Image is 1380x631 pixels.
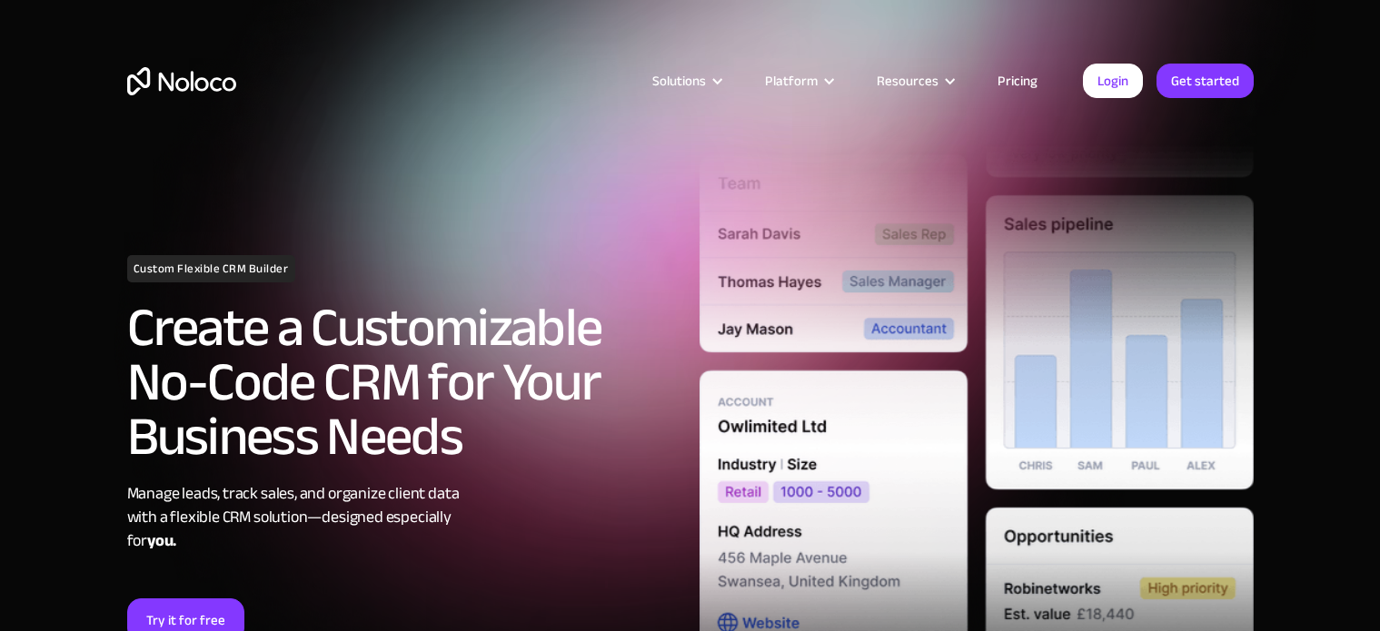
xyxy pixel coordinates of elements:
div: Resources [877,69,938,93]
h1: Custom Flexible CRM Builder [127,255,295,282]
a: home [127,67,236,95]
h2: Create a Customizable No-Code CRM for Your Business Needs [127,301,681,464]
a: Get started [1157,64,1254,98]
a: Login [1083,64,1143,98]
div: Solutions [630,69,742,93]
div: Platform [765,69,818,93]
div: Solutions [652,69,706,93]
div: Manage leads, track sales, and organize client data with a flexible CRM solution—designed especia... [127,482,681,553]
div: Platform [742,69,854,93]
a: Pricing [975,69,1060,93]
strong: you. [147,526,176,556]
div: Resources [854,69,975,93]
